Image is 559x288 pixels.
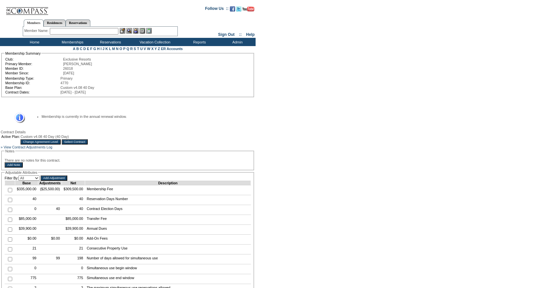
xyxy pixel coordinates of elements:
a: N [116,47,119,51]
td: Club: [5,57,62,61]
td: Base Plan: [5,86,60,90]
td: Net [62,181,85,185]
li: Membership is currently in the annual renewal window. [42,115,244,118]
td: $0.00 [38,235,62,245]
img: View [126,28,132,34]
td: Member ID: [5,66,62,70]
td: 0 [15,264,38,274]
td: $39,900.00 [15,225,38,235]
td: $309,500.00 [62,185,85,195]
td: ($25,500.00) [38,185,62,195]
img: Information Message [10,113,25,123]
a: A [73,47,75,51]
td: Contract Election Days [85,205,251,215]
a: W [147,47,150,51]
td: 21 [62,245,85,254]
a: I [101,47,102,51]
a: R [130,47,133,51]
td: Adjustments [38,181,62,185]
td: Base [15,181,38,185]
td: Membership Type: [5,76,60,80]
input: Select Contract [62,139,88,144]
td: Annual Dues [85,225,251,235]
td: Filter By: [5,175,40,181]
td: Add-On Fees [85,235,251,245]
a: C [80,47,82,51]
span: [PERSON_NAME] [63,62,92,66]
img: b_edit.gif [120,28,125,34]
td: 21 [15,245,38,254]
td: $0.00 [62,235,85,245]
a: U [140,47,143,51]
td: Reservation Days Number [85,195,251,205]
td: Description [85,181,251,185]
td: Consecutive Property Use [85,245,251,254]
a: M [112,47,115,51]
a: Residences [44,19,66,26]
span: Primary [60,76,73,80]
td: Memberships [53,38,91,46]
td: Simultaneous use end window [85,274,251,284]
td: Follow Us :: [205,6,229,13]
td: Primary Member: [5,62,62,66]
td: 40 [15,195,38,205]
a: K [106,47,108,51]
span: 26018 [63,66,73,70]
img: b_calculator.gif [146,28,152,34]
a: D [83,47,86,51]
input: Add Adjustment [41,175,67,181]
a: J [103,47,105,51]
a: O [119,47,122,51]
td: 40 [62,195,85,205]
a: » View Contract Adjustments Log [1,145,52,149]
a: G [93,47,96,51]
a: Z [158,47,160,51]
a: P [123,47,126,51]
img: Compass Home [6,2,48,15]
td: 99 [38,254,62,264]
td: $0.00 [15,235,38,245]
a: Sign Out [218,32,234,37]
img: Impersonate [133,28,139,34]
td: Number of days allowed for simultaneous use [85,254,251,264]
a: ER Accounts [161,47,183,51]
div: Contract Details [1,130,255,134]
td: 0 [62,264,85,274]
a: B [76,47,79,51]
td: Admin [218,38,256,46]
a: F [90,47,92,51]
span: 4770 [60,81,68,85]
a: Members [24,19,44,27]
a: E [87,47,89,51]
td: Home [15,38,53,46]
td: 775 [62,274,85,284]
input: Add Note [5,162,23,168]
a: H [97,47,100,51]
a: Subscribe to our YouTube Channel [242,8,254,12]
span: [DATE] [63,71,74,75]
span: Custom v4.08 40 Day [60,86,94,90]
td: Reports [180,38,218,46]
span: :: [239,32,242,37]
td: $85,000.00 [15,215,38,225]
td: $85,000.00 [62,215,85,225]
a: X [151,47,154,51]
td: Membership Fee [85,185,251,195]
td: 775 [15,274,38,284]
a: T [137,47,139,51]
td: Vacation Collection [129,38,180,46]
td: 198 [62,254,85,264]
img: Reservations [140,28,145,34]
a: Q [126,47,129,51]
td: $335,000.00 [15,185,38,195]
span: Custom v4.08 40 Day (40 Day) [20,135,69,139]
td: $39,900.00 [62,225,85,235]
input: Change Agreement Level [20,139,60,144]
a: S [134,47,136,51]
legend: Membership Summary [5,51,41,55]
span: Exclusive Resorts [63,57,91,61]
a: L [109,47,111,51]
img: Become our fan on Facebook [230,6,235,12]
td: 99 [15,254,38,264]
a: Reservations [66,19,90,26]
